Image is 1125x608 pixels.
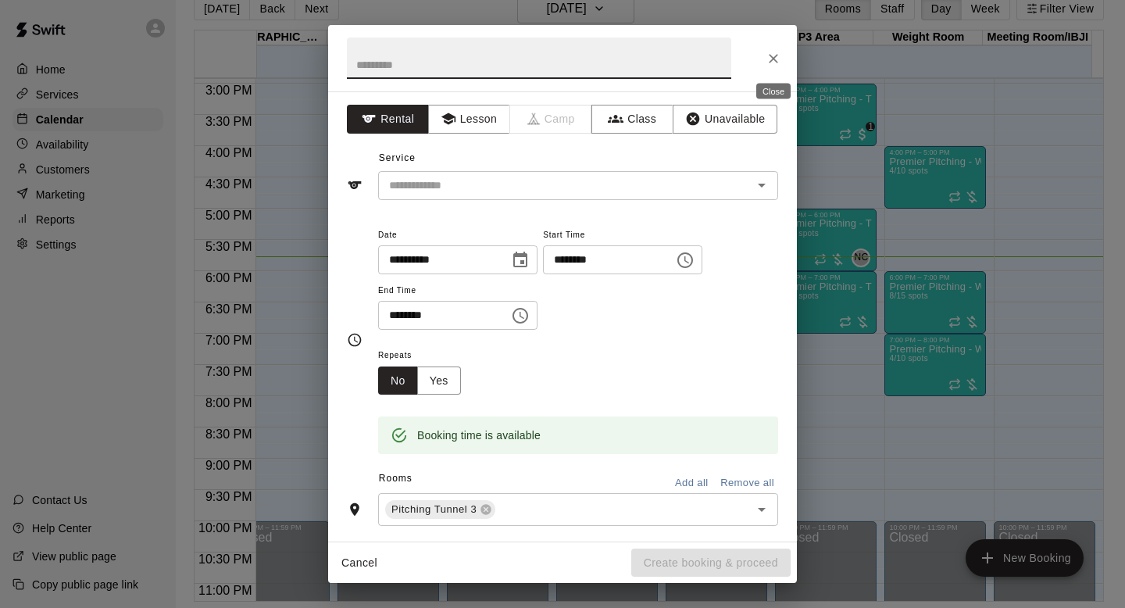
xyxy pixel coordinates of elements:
svg: Timing [347,332,362,348]
button: Remove all [716,471,778,495]
button: Open [751,499,773,520]
button: Unavailable [673,105,777,134]
span: Date [378,225,537,246]
button: Add all [666,471,716,495]
span: Service [379,152,416,163]
button: Open [751,174,773,196]
span: Pitching Tunnel 3 [385,502,483,517]
span: End Time [378,281,537,302]
div: Close [756,84,791,99]
button: Rental [347,105,429,134]
span: Camps can only be created in the Services page [510,105,592,134]
button: Cancel [334,549,384,578]
button: Choose time, selected time is 3:00 PM [670,245,701,276]
span: Rooms [379,473,412,484]
div: outlined button group [378,367,461,395]
svg: Service [347,177,362,193]
div: Pitching Tunnel 3 [385,500,495,519]
button: Class [591,105,673,134]
div: Booking time is available [417,421,541,449]
span: Start Time [543,225,702,246]
button: Choose time, selected time is 3:30 PM [505,300,536,331]
button: Choose date, selected date is Oct 14, 2025 [505,245,536,276]
span: Notes [379,538,778,563]
button: No [378,367,418,395]
button: Close [759,45,787,73]
span: Repeats [378,345,473,367]
button: Yes [417,367,461,395]
svg: Rooms [347,502,362,517]
button: Lesson [428,105,510,134]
